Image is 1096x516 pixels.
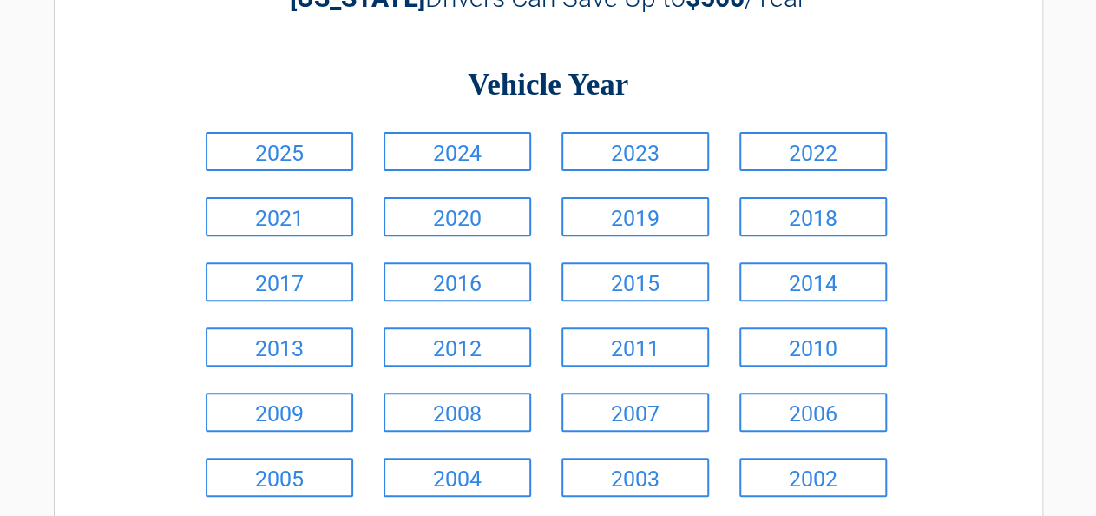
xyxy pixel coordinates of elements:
a: 2017 [206,262,353,301]
a: 2009 [206,393,353,432]
a: 2008 [384,393,531,432]
a: 2012 [384,327,531,367]
a: 2010 [739,327,887,367]
a: 2002 [739,458,887,497]
h2: Vehicle Year [201,65,896,106]
a: 2004 [384,458,531,497]
a: 2020 [384,197,531,236]
a: 2022 [739,132,887,171]
a: 2007 [561,393,709,432]
a: 2021 [206,197,353,236]
a: 2025 [206,132,353,171]
a: 2015 [561,262,709,301]
a: 2019 [561,197,709,236]
a: 2003 [561,458,709,497]
a: 2018 [739,197,887,236]
a: 2014 [739,262,887,301]
a: 2013 [206,327,353,367]
a: 2006 [739,393,887,432]
a: 2023 [561,132,709,171]
a: 2024 [384,132,531,171]
a: 2005 [206,458,353,497]
a: 2011 [561,327,709,367]
a: 2016 [384,262,531,301]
